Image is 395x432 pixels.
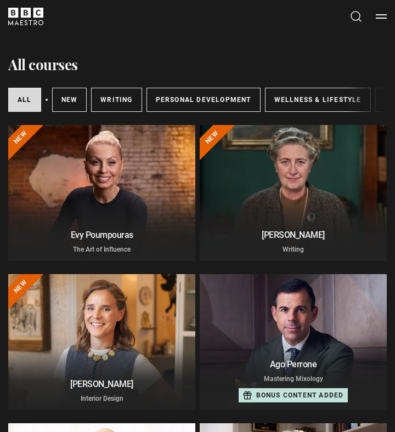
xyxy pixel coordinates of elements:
a: Ago Perrone Mastering Mixology Bonus content added [200,274,387,410]
a: Evy Poumpouras The Art of Influence New [8,125,195,261]
a: [PERSON_NAME] Writing New [200,125,387,261]
p: The Art of Influence [15,245,189,254]
h2: Evy Poumpouras [15,230,189,240]
a: Writing [91,88,142,112]
h1: All courses [8,55,78,75]
svg: BBC Maestro [8,8,43,25]
a: [PERSON_NAME] Interior Design New [8,274,195,410]
h2: [PERSON_NAME] [206,230,380,240]
p: Writing [206,245,380,254]
p: Mastering Mixology [206,374,380,384]
a: All [8,88,41,112]
h2: Ago Perrone [206,359,380,370]
h2: [PERSON_NAME] [15,379,189,389]
a: Personal Development [146,88,261,112]
p: Bonus content added [256,390,344,400]
a: New [52,88,87,112]
p: Interior Design [15,394,189,403]
a: Wellness & Lifestyle [265,88,371,112]
button: Toggle navigation [376,11,387,22]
